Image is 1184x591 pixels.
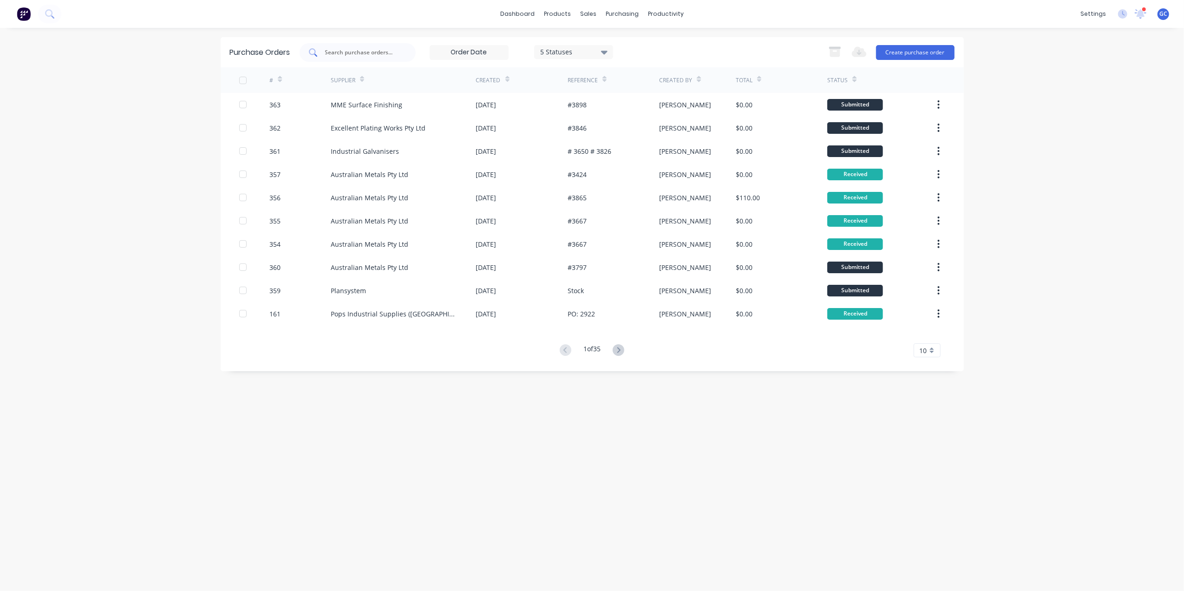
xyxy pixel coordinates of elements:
[230,47,290,58] div: Purchase Orders
[269,216,281,226] div: 355
[539,7,576,21] div: products
[476,263,497,272] div: [DATE]
[331,146,399,156] div: Industrial Galvanisers
[331,170,408,179] div: Australian Metals Pty Ltd
[827,262,883,273] div: Submitted
[269,239,281,249] div: 354
[827,215,883,227] div: Received
[331,263,408,272] div: Australian Metals Pty Ltd
[736,146,752,156] div: $0.00
[331,216,408,226] div: Australian Metals Pty Ltd
[827,145,883,157] div: Submitted
[331,76,355,85] div: Supplier
[476,146,497,156] div: [DATE]
[827,76,848,85] div: Status
[568,193,587,203] div: #3865
[568,216,587,226] div: #3667
[269,146,281,156] div: 361
[568,263,587,272] div: #3797
[659,239,711,249] div: [PERSON_NAME]
[736,239,752,249] div: $0.00
[659,170,711,179] div: [PERSON_NAME]
[659,286,711,295] div: [PERSON_NAME]
[269,100,281,110] div: 363
[476,286,497,295] div: [DATE]
[659,263,711,272] div: [PERSON_NAME]
[568,123,587,133] div: #3846
[736,309,752,319] div: $0.00
[476,76,501,85] div: Created
[269,123,281,133] div: 362
[827,285,883,296] div: Submitted
[476,100,497,110] div: [DATE]
[659,123,711,133] div: [PERSON_NAME]
[331,193,408,203] div: Australian Metals Pty Ltd
[659,193,711,203] div: [PERSON_NAME]
[331,286,366,295] div: Plansystem
[827,238,883,250] div: Received
[269,286,281,295] div: 359
[476,216,497,226] div: [DATE]
[876,45,955,60] button: Create purchase order
[331,239,408,249] div: Australian Metals Pty Ltd
[601,7,643,21] div: purchasing
[17,7,31,21] img: Factory
[827,99,883,111] div: Submitted
[827,169,883,180] div: Received
[496,7,539,21] a: dashboard
[476,309,497,319] div: [DATE]
[568,239,587,249] div: #3667
[643,7,688,21] div: productivity
[324,48,401,57] input: Search purchase orders...
[269,263,281,272] div: 360
[827,122,883,134] div: Submitted
[827,308,883,320] div: Received
[540,47,607,57] div: 5 Statuses
[920,346,927,355] span: 10
[659,76,692,85] div: Created By
[659,146,711,156] div: [PERSON_NAME]
[476,170,497,179] div: [DATE]
[736,263,752,272] div: $0.00
[659,100,711,110] div: [PERSON_NAME]
[583,344,601,357] div: 1 of 35
[568,100,587,110] div: #3898
[568,309,595,319] div: PO: 2922
[568,76,598,85] div: Reference
[568,286,584,295] div: Stock
[736,123,752,133] div: $0.00
[1076,7,1111,21] div: settings
[568,170,587,179] div: #3424
[269,193,281,203] div: 356
[269,76,273,85] div: #
[269,309,281,319] div: 161
[736,170,752,179] div: $0.00
[568,146,611,156] div: # 3650 # 3826
[736,286,752,295] div: $0.00
[827,192,883,204] div: Received
[736,100,752,110] div: $0.00
[331,309,458,319] div: Pops Industrial Supplies ([GEOGRAPHIC_DATA])
[736,76,752,85] div: Total
[476,239,497,249] div: [DATE]
[659,216,711,226] div: [PERSON_NAME]
[269,170,281,179] div: 357
[331,123,425,133] div: Excellent Plating Works Pty Ltd
[659,309,711,319] div: [PERSON_NAME]
[331,100,402,110] div: MME Surface Finishing
[476,123,497,133] div: [DATE]
[736,216,752,226] div: $0.00
[430,46,508,59] input: Order Date
[736,193,760,203] div: $110.00
[476,193,497,203] div: [DATE]
[1159,10,1167,18] span: GC
[576,7,601,21] div: sales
